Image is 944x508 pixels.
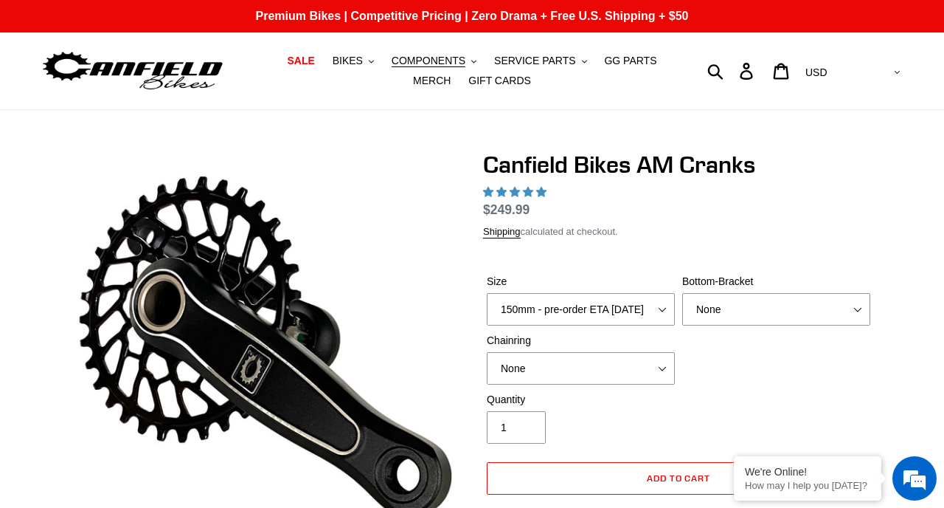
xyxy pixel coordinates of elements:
[682,274,870,289] label: Bottom-Bracket
[413,75,451,87] span: MERCH
[392,55,465,67] span: COMPONENTS
[487,274,675,289] label: Size
[483,202,530,217] span: $249.99
[604,55,656,67] span: GG PARTS
[287,55,314,67] span: SALE
[483,224,874,239] div: calculated at checkout.
[280,51,322,71] a: SALE
[483,151,874,179] h1: Canfield Bikes AM Cranks
[333,55,363,67] span: BIKES
[461,71,538,91] a: GIFT CARDS
[384,51,484,71] button: COMPONENTS
[647,473,711,484] span: Add to cart
[745,480,870,491] p: How may I help you today?
[406,71,458,91] a: MERCH
[41,48,225,95] img: Canfield Bikes
[597,51,664,71] a: GG PARTS
[483,186,549,198] span: 4.97 stars
[487,462,870,495] button: Add to cart
[468,75,531,87] span: GIFT CARDS
[487,392,675,408] label: Quantity
[487,51,594,71] button: SERVICE PARTS
[745,466,870,478] div: We're Online!
[325,51,381,71] button: BIKES
[494,55,575,67] span: SERVICE PARTS
[483,226,521,238] a: Shipping
[487,333,675,349] label: Chainring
